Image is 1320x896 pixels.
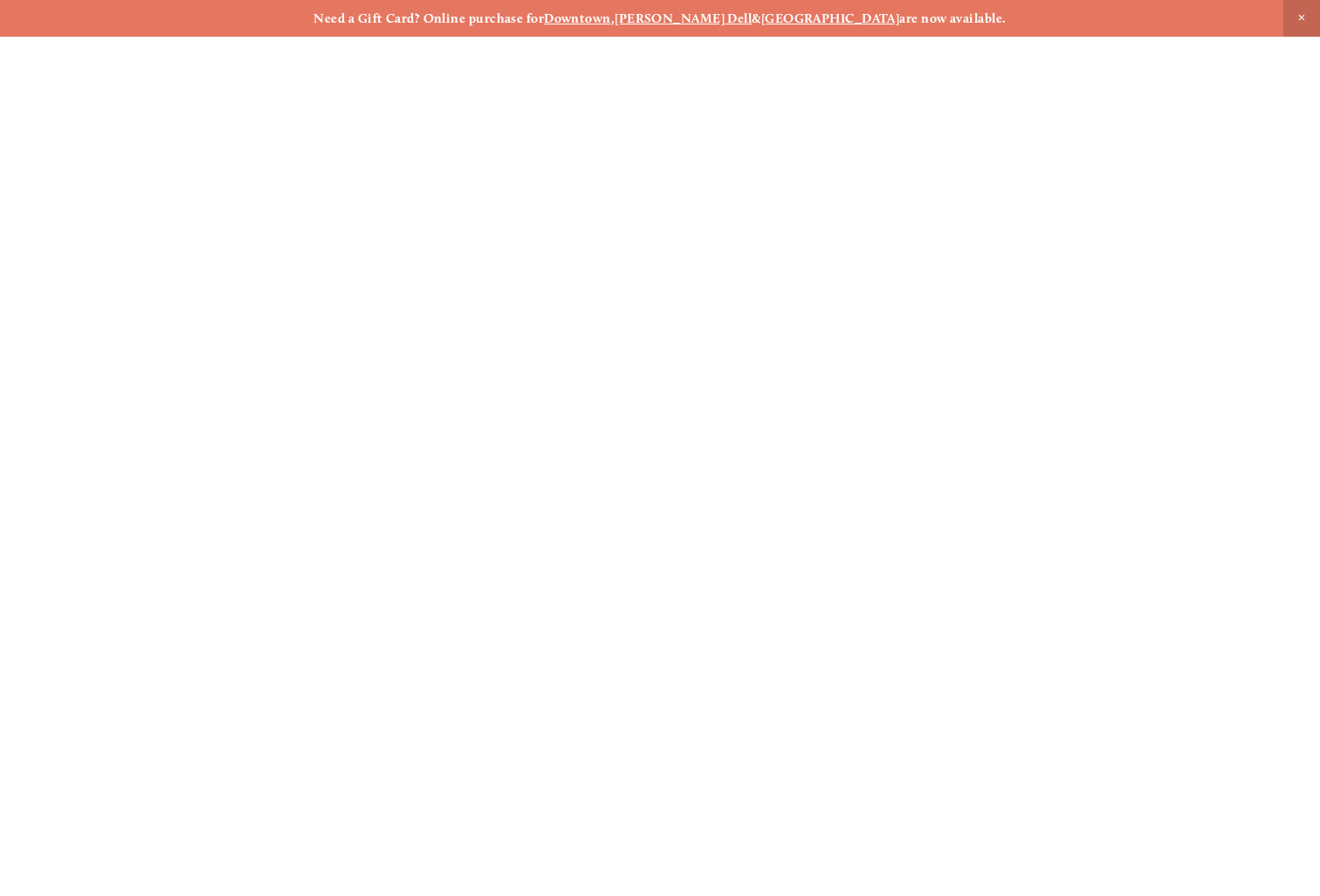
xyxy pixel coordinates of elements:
strong: are now available. [899,10,1006,26]
strong: & [752,10,760,26]
strong: , [611,10,615,26]
a: [PERSON_NAME] Dell [615,10,752,26]
a: [GEOGRAPHIC_DATA] [761,10,900,26]
strong: Need a Gift Card? Online purchase for [313,10,544,26]
a: Downtown [544,10,611,26]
